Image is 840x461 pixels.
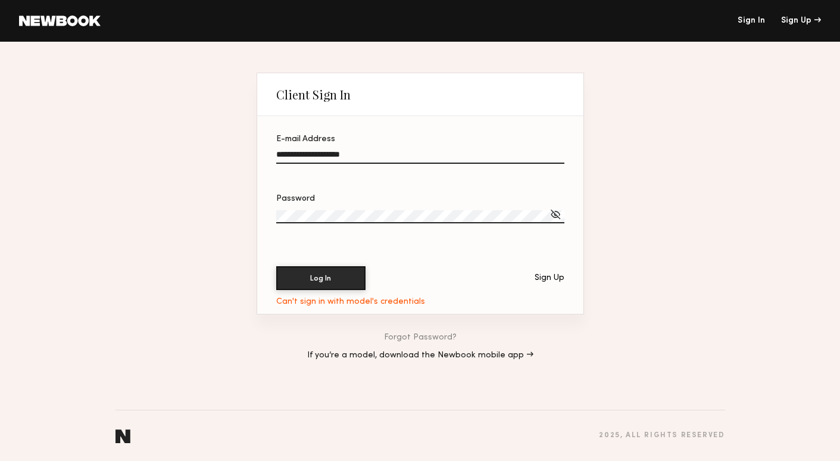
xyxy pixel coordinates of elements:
a: If you’re a model, download the Newbook mobile app → [307,351,533,360]
div: Can't sign in with model's credentials [276,297,425,307]
div: Sign Up [535,274,564,282]
input: E-mail Address [276,150,564,164]
input: Password [276,210,564,223]
div: E-mail Address [276,135,564,144]
button: Log In [276,266,366,290]
div: Sign Up [781,17,821,25]
div: 2025 , all rights reserved [599,432,725,440]
a: Sign In [738,17,765,25]
div: Client Sign In [276,88,351,102]
div: Password [276,195,564,203]
a: Forgot Password? [384,334,457,342]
